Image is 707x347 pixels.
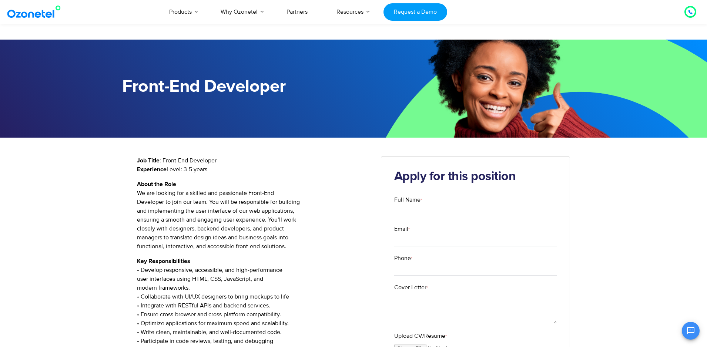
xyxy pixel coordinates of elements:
[137,258,190,264] strong: Key Responsibilities
[122,77,353,97] h1: Front-End Developer
[394,169,557,184] h2: Apply for this position
[137,156,370,174] p: : Front-End Developer Level: 3-5 years
[137,166,167,172] strong: Experience
[394,254,557,263] label: Phone
[682,322,700,340] button: Open chat
[137,180,370,251] p: We are looking for a skilled and passionate Front-End Developer to join our team. You will be res...
[394,225,557,233] label: Email
[394,195,557,204] label: Full Name
[137,181,176,187] strong: About the Role
[137,158,160,164] strong: Job Title
[383,3,447,21] a: Request a Demo
[394,331,557,340] label: Upload CV/Resume
[394,283,557,292] label: Cover Letter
